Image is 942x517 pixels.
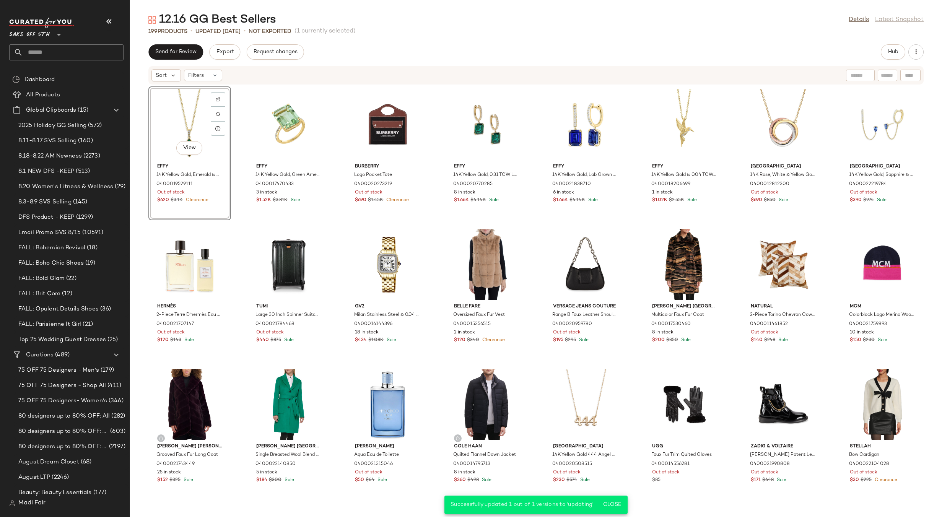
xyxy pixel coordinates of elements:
[745,89,822,160] img: 0400012812300
[875,198,887,203] span: Sale
[18,320,81,329] span: FALL: Parisienne It Girl
[355,189,382,196] span: Out of stock
[454,337,465,344] span: $120
[646,229,723,300] img: 0400017530460_BROWNMULTI
[850,443,915,450] span: stellah
[18,121,86,130] span: 2025 Holiday GG Selling
[270,337,281,344] span: $875
[81,228,103,237] span: (10591)
[355,477,364,484] span: $50
[65,274,76,283] span: (22)
[751,443,816,450] span: Zadig & Voltaire
[148,12,276,28] div: 12.16 GG Best Sellers
[169,477,181,484] span: $325
[873,478,897,483] span: Clearance
[18,366,99,375] span: 75 OFF 75 Designers - Men's
[159,436,163,441] img: svg%3e
[255,452,321,458] span: Single Breasted Wool Blend Coat
[283,338,294,343] span: Sale
[600,498,625,512] button: Close
[652,189,673,196] span: 1 in stock
[451,502,594,507] span: Successfully updated 1 out of 1 versions to 'updating'
[849,461,889,468] span: 0400022104028
[652,163,717,170] span: Effy
[355,469,382,476] span: Out of stock
[844,369,921,440] img: 0400022104028_CREAM
[453,181,493,188] span: 0400020770285
[289,198,300,203] span: Sale
[244,27,246,36] span: •
[553,189,574,196] span: 6 in stock
[888,49,898,55] span: Hub
[354,321,392,328] span: 0400016144396
[60,289,72,298] span: (12)
[148,28,187,36] div: Products
[255,312,321,319] span: Large 30 Inch Spinner Suitcase
[190,27,192,36] span: •
[750,452,815,458] span: [PERSON_NAME] Patent Leather Chain Boots
[79,458,92,467] span: (68)
[99,305,111,314] span: (36)
[354,312,419,319] span: Milan Stainless Steel & 0.04 TCW Diamond Bracelet Watch/27.5MM
[553,197,568,204] span: $1.66K
[74,167,90,176] span: (513)
[75,213,93,222] span: (1299)
[18,412,110,421] span: 80 designers up to 80% OFF: All
[552,452,617,458] span: 14K Yellow Gold 444 Angel Number Cable Chain Necklace
[54,351,70,359] span: (489)
[157,443,222,450] span: [PERSON_NAME] [PERSON_NAME]
[107,397,124,405] span: (346)
[156,452,218,458] span: Grooved Faux Fur Long Coat
[849,172,914,179] span: 14K Yellow Gold, Sapphire & Diamond Double Piercing Earrings
[467,477,479,484] span: $498
[18,442,107,451] span: 80 designers up to 80% OFF: Women's
[587,198,598,203] span: Sale
[18,381,106,390] span: 75 OFF 75 Designers - Shop All
[151,229,228,300] img: 0400021707147
[456,436,460,441] img: svg%3e
[255,321,294,328] span: 0400021784468
[751,303,816,310] span: Natural
[256,329,284,336] span: Out of stock
[18,274,65,283] span: FALL: Bold Glam
[368,337,384,344] span: $1.08K
[666,337,678,344] span: $350
[9,26,50,40] span: Saks OFF 5TH
[18,259,84,268] span: FALL: Boho Chic Shoes
[256,163,321,170] span: Effy
[751,329,778,336] span: Out of stock
[764,337,775,344] span: $248
[651,321,691,328] span: 0400017530460
[552,172,617,179] span: 14K Yellow Gold, Lab Grown Sapphire & 0.25 TCW Lab Grown Diamond Drop Earrings
[24,75,55,84] span: Dashboard
[547,229,624,300] img: 0400020959780_BLACK
[283,478,294,483] span: Sale
[148,44,203,60] button: Send for Review
[552,321,592,328] span: 0400020959780
[255,461,296,468] span: 0400022140850
[82,152,100,161] span: (2273)
[18,137,76,145] span: 8.11-8.17 SVS Selling
[849,321,887,328] span: 0400021759893
[448,89,525,160] img: 0400020770285
[651,452,712,458] span: Faux Fur Trim Quited Gloves
[454,329,475,336] span: 2 in stock
[18,198,72,206] span: 8.3-8.9 SVS Selling
[349,369,426,440] img: 0400021315046
[92,488,107,497] span: (177)
[256,477,267,484] span: $184
[849,15,869,24] a: Details
[256,189,277,196] span: 3 in stock
[652,469,680,476] span: Out of stock
[256,337,269,344] span: $440
[18,488,92,497] span: Beauty: Beauty Essentials
[850,477,859,484] span: $30
[652,443,717,450] span: UGG
[849,312,914,319] span: Colorblock Logo Merino Wool Beanie
[84,259,96,268] span: (19)
[680,338,691,343] span: Sale
[349,229,426,300] img: 0400016144396
[354,452,399,458] span: Aqua Eau de Toilette
[355,337,367,344] span: $434
[850,163,915,170] span: [GEOGRAPHIC_DATA]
